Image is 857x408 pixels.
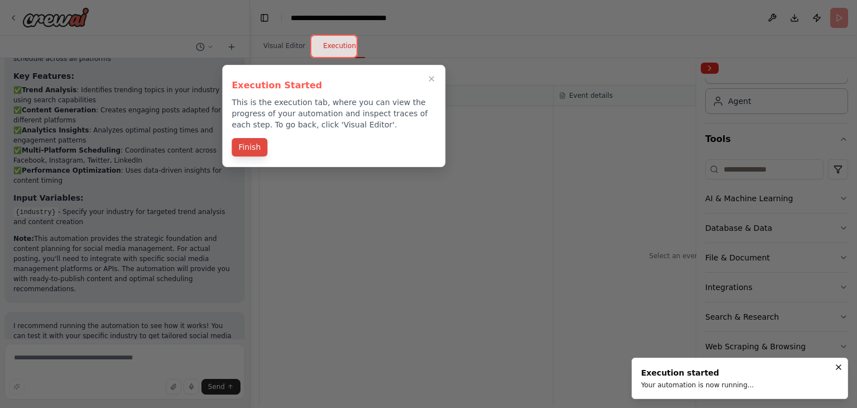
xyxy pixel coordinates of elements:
[641,381,754,390] div: Your automation is now running...
[257,10,272,26] button: Hide left sidebar
[232,138,267,156] button: Finish
[232,79,436,92] h3: Execution Started
[641,367,754,378] div: Execution started
[232,97,436,130] p: This is the execution tab, where you can view the progress of your automation and inspect traces ...
[425,72,438,86] button: Close walkthrough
